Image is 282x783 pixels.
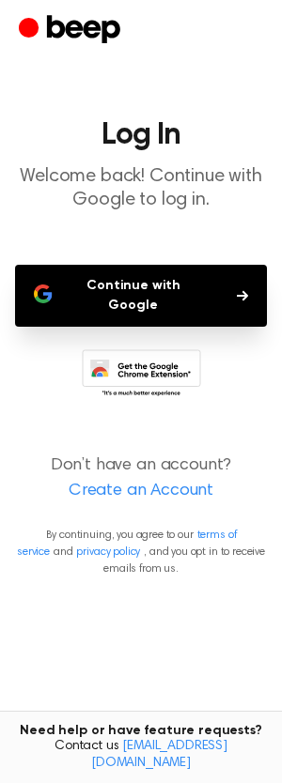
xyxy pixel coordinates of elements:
[76,546,140,558] a: privacy policy
[15,527,267,577] p: By continuing, you agree to our and , and you opt in to receive emails from us.
[15,120,267,150] h1: Log In
[91,740,227,770] a: [EMAIL_ADDRESS][DOMAIN_NAME]
[15,165,267,212] p: Welcome back! Continue with Google to log in.
[15,265,267,327] button: Continue with Google
[19,12,125,49] a: Beep
[11,739,271,772] span: Contact us
[15,453,267,504] p: Don’t have an account?
[19,479,263,504] a: Create an Account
